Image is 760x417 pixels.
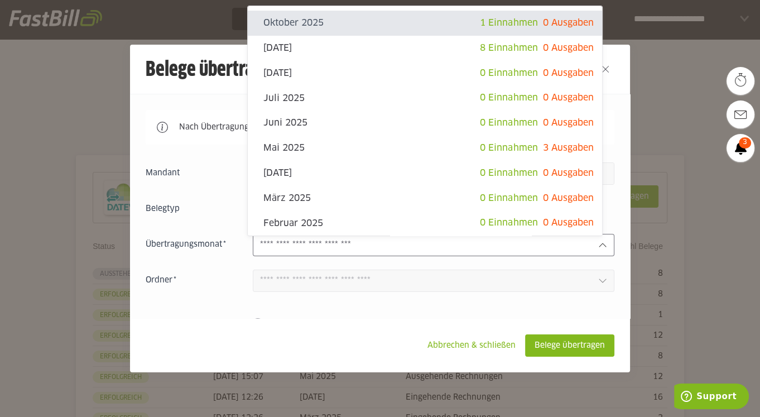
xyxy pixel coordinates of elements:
span: 3 [739,137,751,148]
span: 0 Ausgaben [542,69,593,78]
sl-button: Belege übertragen [525,334,614,357]
sl-option: Juli 2025 [248,85,602,111]
span: 8 Einnahmen [480,44,537,52]
span: 0 Ausgaben [542,18,593,27]
iframe: Öffnet ein Widget, in dem Sie weitere Informationen finden [674,384,749,411]
span: 0 Einnahmen [480,143,537,152]
span: 0 Ausgaben [542,93,593,102]
span: 0 Einnahmen [480,93,537,102]
span: 1 Einnahmen [480,18,537,27]
sl-option: Oktober 2025 [248,11,602,36]
span: 0 Ausgaben [542,194,593,203]
span: 0 Einnahmen [480,218,537,227]
span: 0 Einnahmen [480,194,537,203]
span: 0 Ausgaben [542,169,593,178]
a: 3 [727,134,754,162]
sl-option: Februar 2025 [248,210,602,236]
sl-button: Abbrechen & schließen [418,334,525,357]
span: 0 Einnahmen [480,118,537,127]
sl-option: [DATE] [248,161,602,186]
sl-option: [DATE] [248,36,602,61]
span: 0 Einnahmen [480,69,537,78]
sl-option: Mai 2025 [248,136,602,161]
span: 0 Einnahmen [480,169,537,178]
sl-option: Juni 2025 [248,111,602,136]
sl-option: [DATE] [248,61,602,86]
span: 0 Ausgaben [542,218,593,227]
span: 0 Ausgaben [542,118,593,127]
sl-option: März 2025 [248,186,602,211]
span: 0 Ausgaben [542,44,593,52]
span: 3 Ausgaben [542,143,593,152]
